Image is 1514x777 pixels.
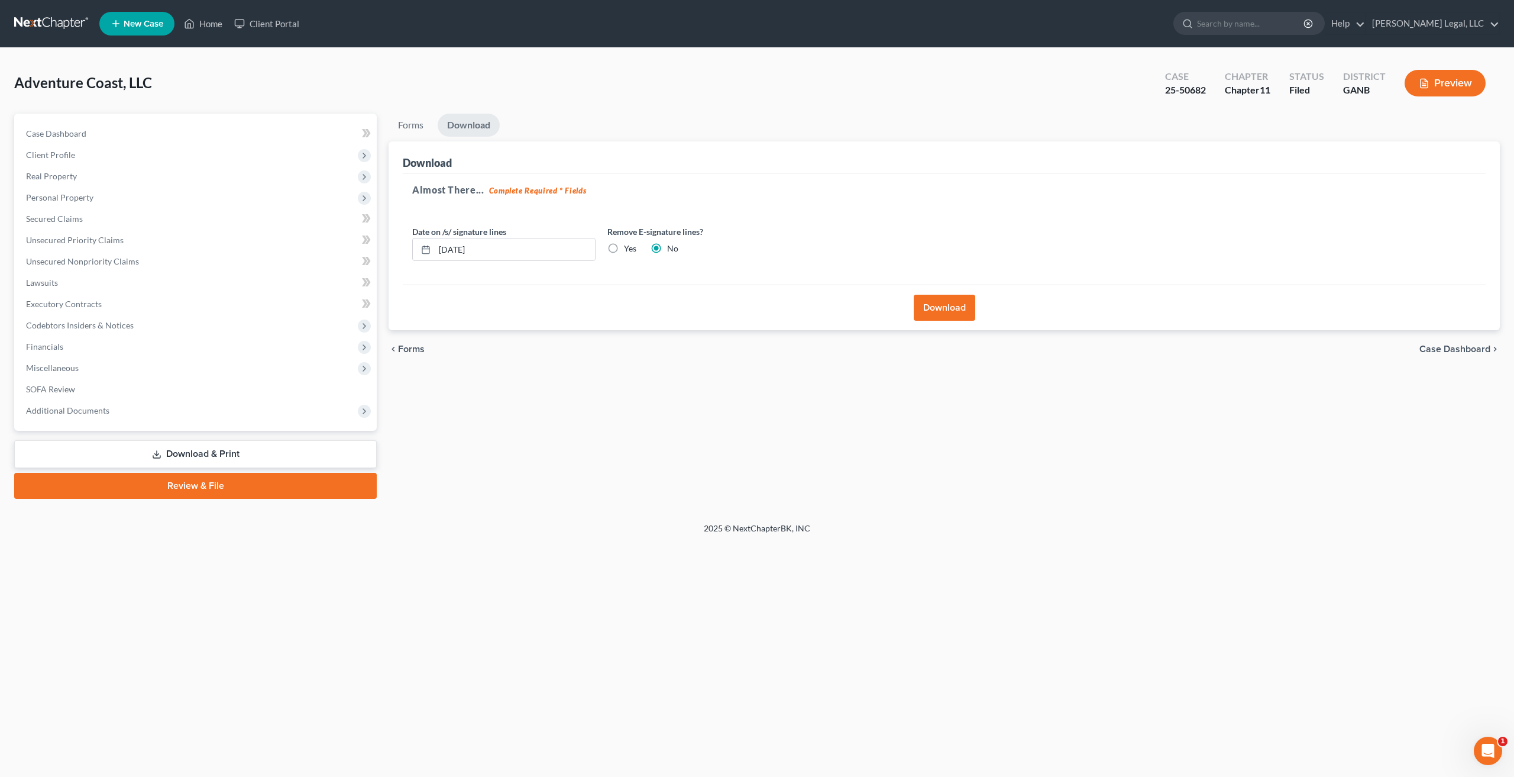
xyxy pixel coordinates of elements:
button: Download [914,295,975,321]
span: Financials [26,341,63,352]
a: SOFA Review [17,379,377,400]
i: chevron_right [1490,344,1500,354]
span: Case Dashboard [1419,344,1490,354]
span: 11 [1260,84,1270,95]
div: Chapter [1225,70,1270,83]
div: 25-50682 [1165,83,1206,97]
strong: Complete Required * Fields [489,186,587,195]
a: Download [438,114,500,137]
a: Client Portal [228,13,305,34]
span: Client Profile [26,150,75,160]
span: Miscellaneous [26,363,79,373]
h5: Almost There... [412,183,1476,197]
div: 2025 © NextChapterBK, INC [420,523,1094,544]
div: Download [403,156,452,170]
span: Unsecured Priority Claims [26,235,124,245]
a: Unsecured Priority Claims [17,230,377,251]
a: Download & Print [14,440,377,468]
a: Home [178,13,228,34]
span: Case Dashboard [26,128,86,138]
button: chevron_left Forms [389,344,441,354]
span: Unsecured Nonpriority Claims [26,256,139,266]
span: Codebtors Insiders & Notices [26,320,134,330]
div: Status [1289,70,1324,83]
a: Secured Claims [17,208,377,230]
span: Additional Documents [26,405,109,415]
button: Preview [1405,70,1486,96]
a: Case Dashboard chevron_right [1419,344,1500,354]
input: MM/DD/YYYY [435,238,595,261]
label: Yes [624,243,636,254]
a: Case Dashboard [17,123,377,144]
label: Remove E-signature lines? [607,225,791,238]
label: Date on /s/ signature lines [412,225,506,238]
span: Forms [398,344,425,354]
span: New Case [124,20,163,28]
span: Real Property [26,171,77,181]
a: Forms [389,114,433,137]
div: Filed [1289,83,1324,97]
input: Search by name... [1197,12,1305,34]
a: Help [1325,13,1365,34]
span: SOFA Review [26,384,75,394]
a: Lawsuits [17,272,377,294]
i: chevron_left [389,344,398,354]
div: GANB [1343,83,1386,97]
div: Chapter [1225,83,1270,97]
a: Unsecured Nonpriority Claims [17,251,377,272]
label: No [667,243,678,254]
span: Secured Claims [26,214,83,224]
a: Executory Contracts [17,294,377,315]
span: Personal Property [26,192,93,202]
a: Review & File [14,473,377,499]
a: [PERSON_NAME] Legal, LLC [1366,13,1499,34]
iframe: Intercom live chat [1474,737,1502,765]
span: Executory Contracts [26,299,102,309]
span: Adventure Coast, LLC [14,74,152,91]
span: Lawsuits [26,278,58,288]
div: District [1343,70,1386,83]
div: Case [1165,70,1206,83]
span: 1 [1498,737,1507,746]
